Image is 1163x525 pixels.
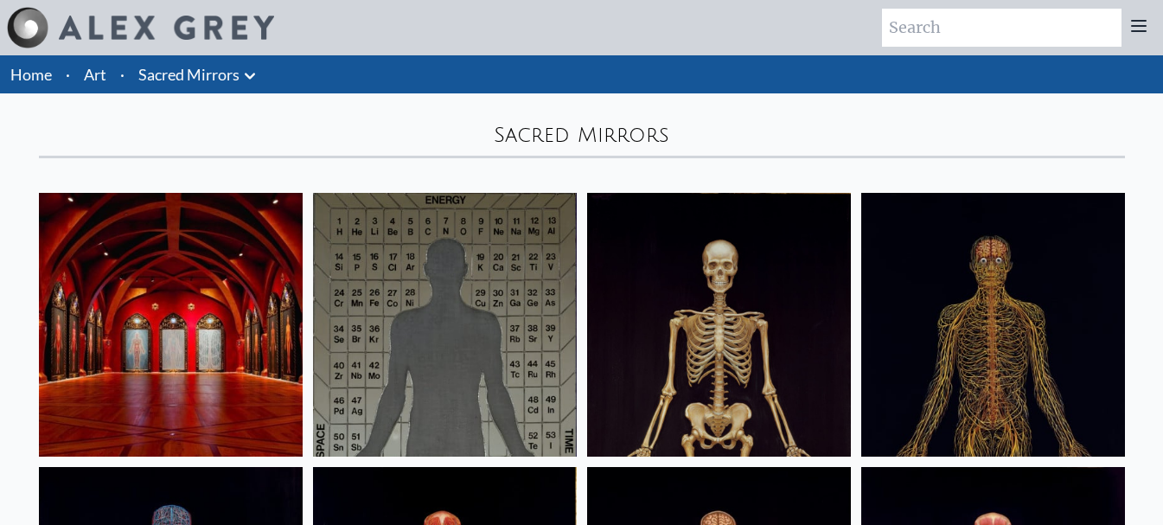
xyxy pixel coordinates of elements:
a: Art [84,62,106,86]
img: Material World [313,193,577,457]
input: Search [882,9,1121,47]
a: Sacred Mirrors [138,62,240,86]
li: · [113,55,131,93]
div: Sacred Mirrors [39,121,1125,149]
a: Home [10,65,52,84]
li: · [59,55,77,93]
